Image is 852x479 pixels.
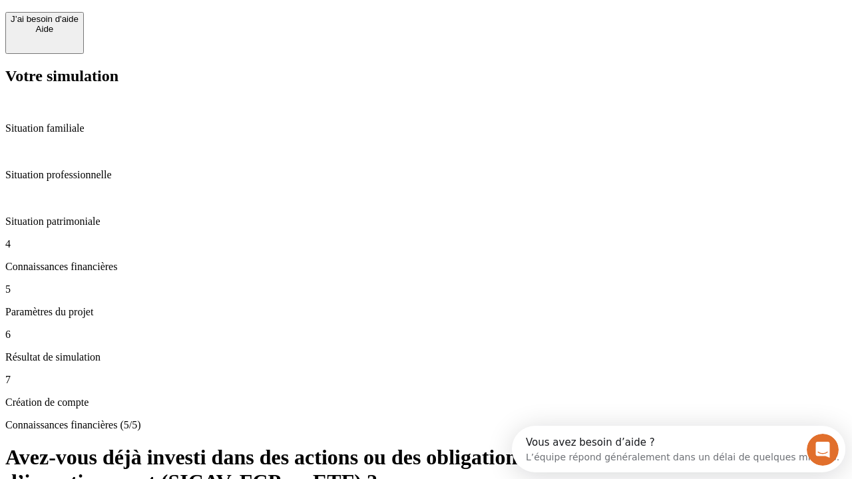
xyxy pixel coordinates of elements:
[5,261,847,273] p: Connaissances financières
[807,434,839,466] iframe: Intercom live chat
[5,169,847,181] p: Situation professionnelle
[5,419,847,431] p: Connaissances financières (5/5)
[14,11,327,22] div: Vous avez besoin d’aide ?
[5,5,367,42] div: Ouvrir le Messenger Intercom
[5,329,847,341] p: 6
[5,351,847,363] p: Résultat de simulation
[5,238,847,250] p: 4
[512,426,845,472] iframe: Intercom live chat discovery launcher
[5,122,847,134] p: Situation familiale
[11,24,79,34] div: Aide
[5,12,84,54] button: J’ai besoin d'aideAide
[5,306,847,318] p: Paramètres du projet
[5,374,847,386] p: 7
[5,283,847,295] p: 5
[5,216,847,228] p: Situation patrimoniale
[5,397,847,408] p: Création de compte
[14,22,327,36] div: L’équipe répond généralement dans un délai de quelques minutes.
[11,14,79,24] div: J’ai besoin d'aide
[5,67,847,85] h2: Votre simulation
